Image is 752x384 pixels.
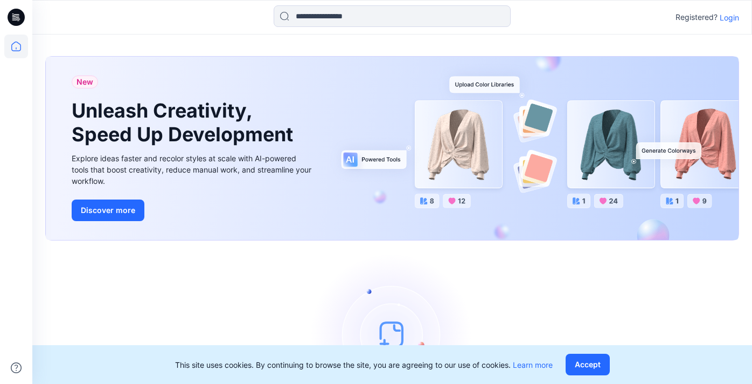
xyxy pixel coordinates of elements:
div: Explore ideas faster and recolor styles at scale with AI-powered tools that boost creativity, red... [72,153,314,187]
a: Learn more [513,360,553,369]
p: Registered? [676,11,718,24]
button: Accept [566,354,610,375]
p: Login [720,12,739,23]
a: Discover more [72,200,314,221]
p: This site uses cookies. By continuing to browse the site, you are agreeing to our use of cookies. [175,359,553,371]
span: New [76,76,93,88]
h1: Unleash Creativity, Speed Up Development [72,99,298,146]
button: Discover more [72,200,144,221]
